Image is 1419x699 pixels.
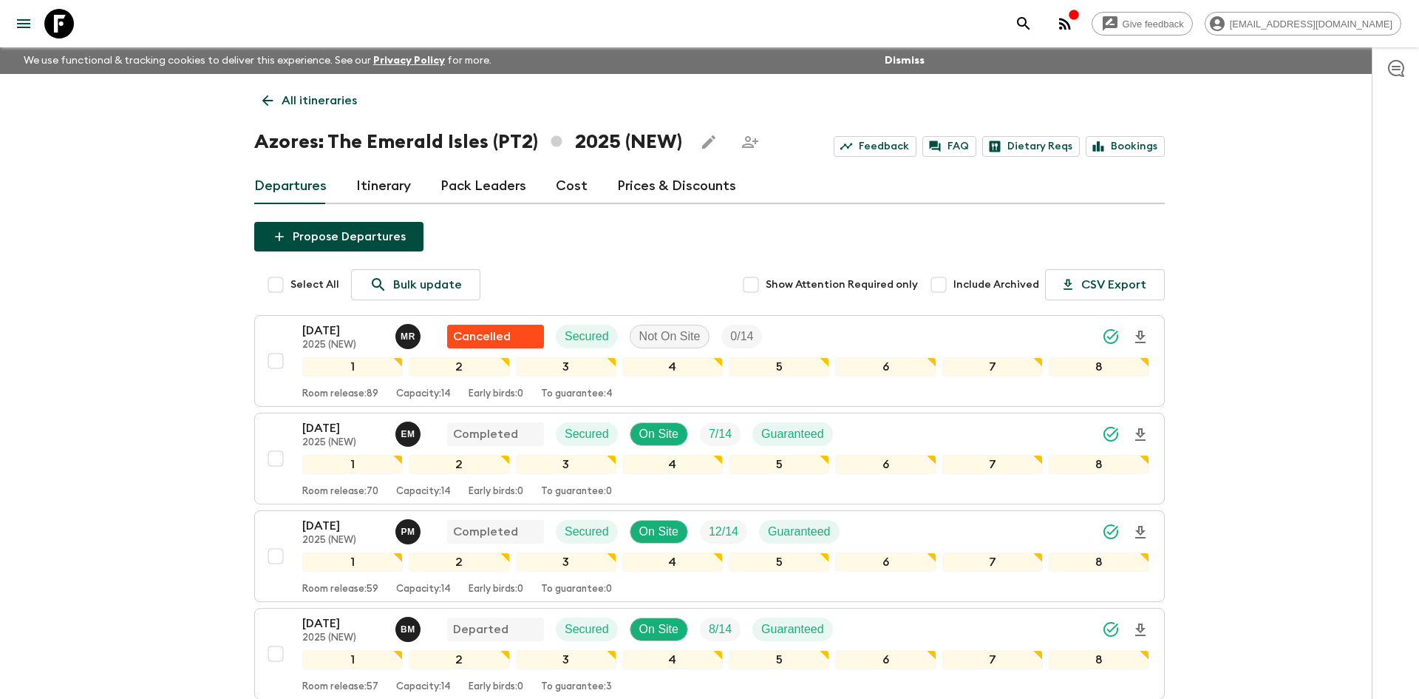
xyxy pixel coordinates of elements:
[1092,12,1193,36] a: Give feedback
[1086,136,1165,157] a: Bookings
[709,523,738,541] p: 12 / 14
[1205,12,1401,36] div: [EMAIL_ADDRESS][DOMAIN_NAME]
[942,650,1043,669] div: 7
[700,422,741,446] div: Trip Fill
[541,584,612,595] p: To guarantee: 0
[721,325,762,348] div: Trip Fill
[630,325,710,348] div: Not On Site
[761,621,824,638] p: Guaranteed
[768,523,831,541] p: Guaranteed
[922,136,976,157] a: FAQ
[440,169,526,204] a: Pack Leaders
[953,277,1039,292] span: Include Archived
[302,437,384,449] p: 2025 (NEW)
[401,331,415,342] p: M R
[395,524,423,536] span: Paula Medeiros
[729,455,829,474] div: 5
[469,388,523,400] p: Early birds: 0
[302,388,378,400] p: Room release: 89
[254,86,365,115] a: All itineraries
[622,357,723,376] div: 4
[556,169,588,204] a: Cost
[729,357,829,376] div: 5
[730,328,753,345] p: 0 / 14
[254,222,423,251] button: Propose Departures
[254,510,1165,602] button: [DATE]2025 (NEW)Paula MedeirosCompletedSecuredOn SiteTrip FillGuaranteed12345678Room release:59Ca...
[709,425,732,443] p: 7 / 14
[453,328,511,345] p: Cancelled
[700,618,741,641] div: Trip Fill
[395,324,423,349] button: MR
[1102,425,1120,443] svg: Synced Successfully
[409,650,509,669] div: 2
[1132,524,1149,541] svg: Download Onboarding
[622,455,723,474] div: 4
[409,455,509,474] div: 2
[302,535,384,547] p: 2025 (NEW)
[302,615,384,632] p: [DATE]
[409,357,509,376] div: 2
[735,127,765,157] span: Share this itinerary
[453,621,508,638] p: Departed
[9,9,38,38] button: menu
[541,681,612,693] p: To guarantee: 3
[639,523,678,541] p: On Site
[18,47,497,74] p: We use functional & tracking cookies to deliver this experience. See our for more.
[1132,328,1149,346] svg: Download Onboarding
[982,136,1080,157] a: Dietary Reqs
[302,517,384,535] p: [DATE]
[469,681,523,693] p: Early birds: 0
[302,486,378,498] p: Room release: 70
[565,523,609,541] p: Secured
[302,553,403,572] div: 1
[395,621,423,633] span: Bruno Melo
[942,553,1043,572] div: 7
[942,357,1043,376] div: 7
[630,520,688,544] div: On Site
[393,276,462,294] p: Bulk update
[541,388,613,400] p: To guarantee: 4
[302,632,384,644] p: 2025 (NEW)
[556,618,618,641] div: Secured
[639,328,701,345] p: Not On Site
[1132,426,1149,444] svg: Download Onboarding
[761,425,824,443] p: Guaranteed
[630,422,688,446] div: On Site
[1102,328,1120,345] svg: Synced Successfully
[356,169,411,204] a: Itinerary
[565,328,609,345] p: Secured
[453,523,518,541] p: Completed
[290,277,339,292] span: Select All
[396,584,451,595] p: Capacity: 14
[556,422,618,446] div: Secured
[302,419,384,437] p: [DATE]
[709,621,732,638] p: 8 / 14
[835,455,936,474] div: 6
[565,621,609,638] p: Secured
[834,136,916,157] a: Feedback
[254,169,327,204] a: Departures
[622,553,723,572] div: 4
[302,340,384,351] p: 2025 (NEW)
[639,425,678,443] p: On Site
[766,277,918,292] span: Show Attention Required only
[835,357,936,376] div: 6
[516,650,616,669] div: 3
[254,413,1165,504] button: [DATE]2025 (NEW)Eduardo MirandaCompletedSecuredOn SiteTrip FillGuaranteed12345678Room release:70C...
[409,553,509,572] div: 2
[1132,621,1149,639] svg: Download Onboarding
[254,315,1165,407] button: [DATE]2025 (NEW)Mario RangelFlash Pack cancellationSecuredNot On SiteTrip Fill12345678Room releas...
[617,169,736,204] a: Prices & Discounts
[302,357,403,376] div: 1
[565,425,609,443] p: Secured
[1045,269,1165,300] button: CSV Export
[282,92,357,109] p: All itineraries
[254,127,682,157] h1: Azores: The Emerald Isles (PT2) 2025 (NEW)
[1049,553,1149,572] div: 8
[556,325,618,348] div: Secured
[881,50,928,71] button: Dismiss
[516,357,616,376] div: 3
[1102,523,1120,541] svg: Synced Successfully
[516,553,616,572] div: 3
[556,520,618,544] div: Secured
